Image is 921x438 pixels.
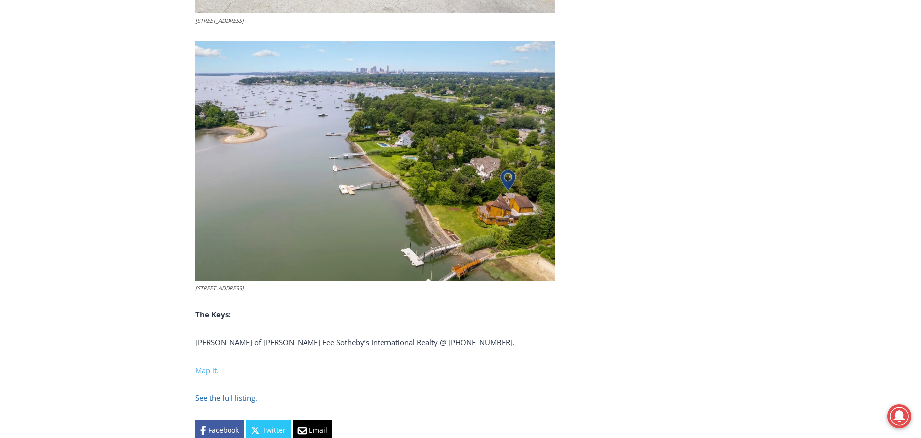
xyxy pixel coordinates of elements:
img: 1160 Greacen Point Road, Mamaroneck [195,41,555,281]
span: Intern @ [DOMAIN_NAME] [260,99,460,121]
figcaption: [STREET_ADDRESS] [195,284,555,293]
div: Birthdays, Graduations, Any Private Event [65,18,245,27]
a: See the full listing. [195,393,257,403]
span: [PERSON_NAME] of [PERSON_NAME] Fee Sotheby’s International Realty @ [PHONE_NUMBER]. [195,337,515,347]
div: Apply Now <> summer and RHS senior internships available [251,0,469,96]
h4: Book [PERSON_NAME]'s Good Humor for Your Event [303,10,346,38]
a: Map it. [195,365,219,375]
div: "Chef [PERSON_NAME] omakase menu is nirvana for lovers of great Japanese food." [102,62,141,119]
a: Intern @ [DOMAIN_NAME] [239,96,481,124]
figcaption: [STREET_ADDRESS] [195,16,555,25]
b: The Keys: [195,310,230,319]
a: Open Tues. - Sun. [PHONE_NUMBER] [0,100,100,124]
span: Open Tues. - Sun. [PHONE_NUMBER] [3,102,97,140]
a: Book [PERSON_NAME]'s Good Humor for Your Event [295,3,359,45]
